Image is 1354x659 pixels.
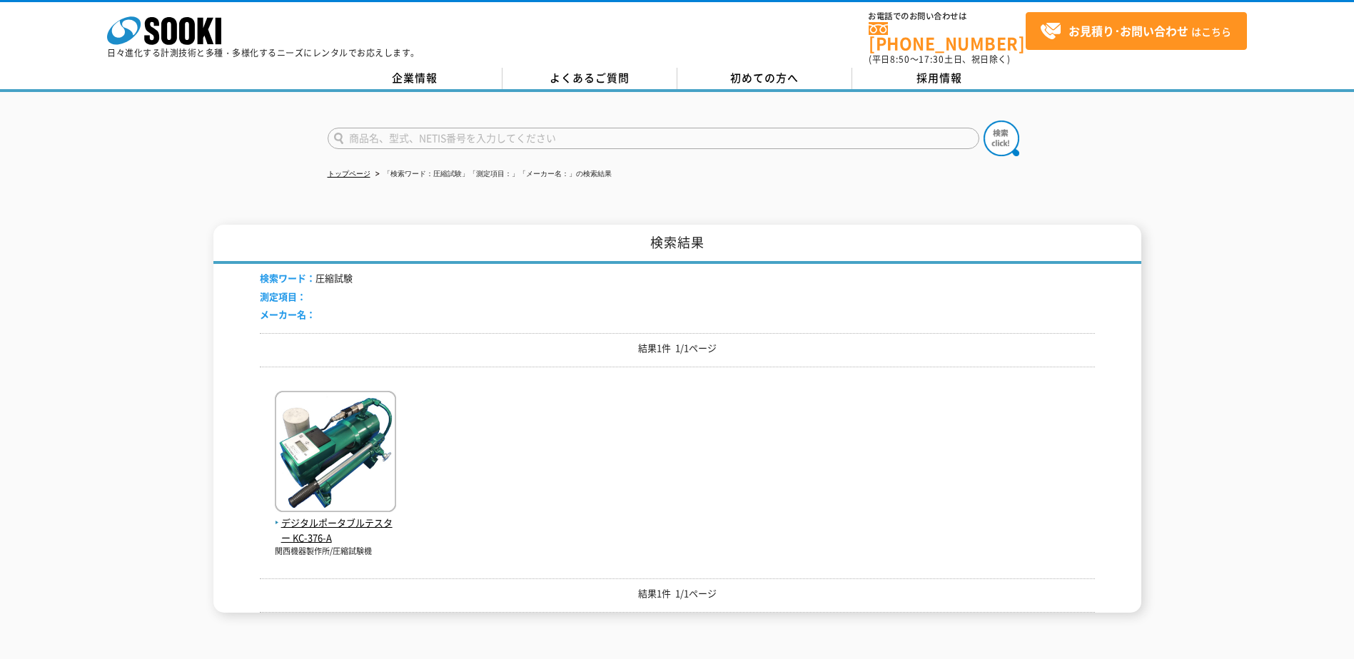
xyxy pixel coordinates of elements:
[502,68,677,89] a: よくあるご質問
[107,48,420,57] p: 日々進化する計測技術と多種・多様化するニーズにレンタルでお応えします。
[275,391,396,516] img: KC-376-A
[890,53,910,66] span: 8:50
[869,12,1026,21] span: お電話でのお問い合わせは
[869,53,1010,66] span: (平日 ～ 土日、祝日除く)
[677,68,852,89] a: 初めての方へ
[984,121,1019,156] img: btn_search.png
[275,516,396,546] span: デジタルポータブルテスター KC-376-A
[730,70,799,86] span: 初めての方へ
[275,501,396,545] a: デジタルポータブルテスター KC-376-A
[213,225,1141,264] h1: 検索結果
[328,68,502,89] a: 企業情報
[328,128,979,149] input: 商品名、型式、NETIS番号を入力してください
[1026,12,1247,50] a: お見積り･お問い合わせはこちら
[919,53,944,66] span: 17:30
[869,22,1026,51] a: [PHONE_NUMBER]
[328,170,370,178] a: トップページ
[260,341,1095,356] p: 結果1件 1/1ページ
[260,271,353,286] li: 圧縮試験
[260,307,315,321] span: メーカー名：
[1068,22,1188,39] strong: お見積り･お問い合わせ
[852,68,1027,89] a: 採用情報
[275,546,396,558] p: 関西機器製作所/圧縮試験機
[373,167,612,182] li: 「検索ワード：圧縮試験」「測定項目：」「メーカー名：」の検索結果
[260,271,315,285] span: 検索ワード：
[260,290,306,303] span: 測定項目：
[260,586,1095,601] p: 結果1件 1/1ページ
[1040,21,1231,42] span: はこちら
